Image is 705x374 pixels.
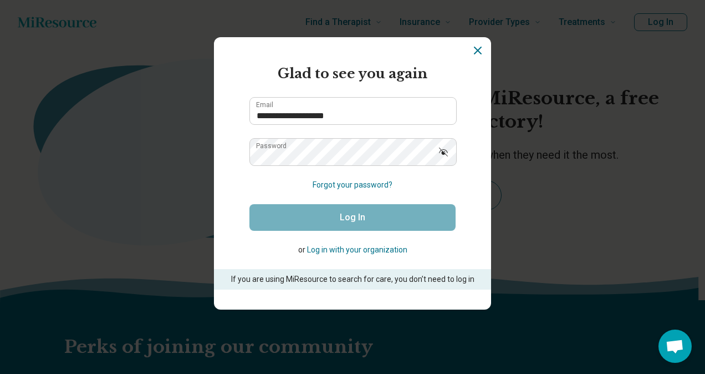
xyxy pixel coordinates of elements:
[229,274,476,285] p: If you are using MiResource to search for care, you don’t need to log in
[249,204,456,231] button: Log In
[249,244,456,256] p: or
[256,102,273,108] label: Email
[214,37,491,310] section: Login Dialog
[431,138,456,165] button: Show password
[256,143,287,149] label: Password
[249,64,456,84] h2: Glad to see you again
[307,244,407,256] button: Log in with your organization
[313,179,392,191] button: Forgot your password?
[471,44,484,57] button: Dismiss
